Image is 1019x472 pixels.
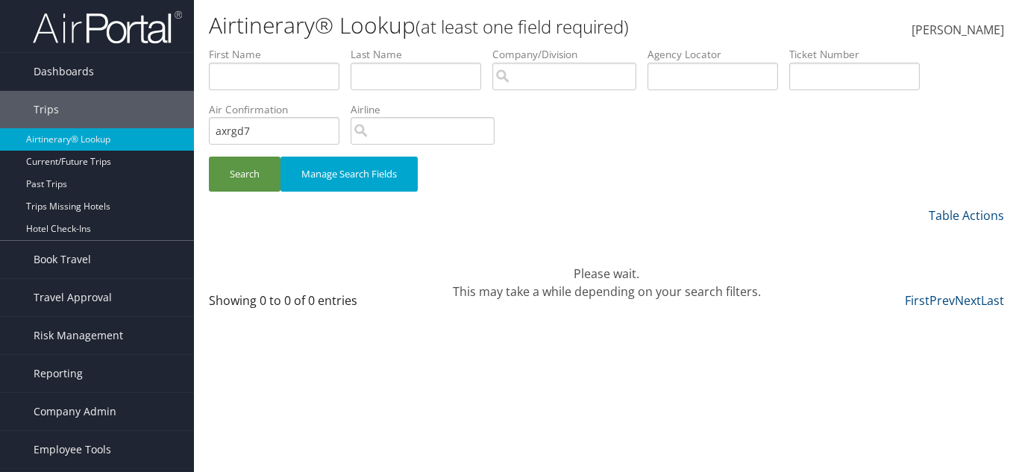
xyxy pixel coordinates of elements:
[34,91,59,128] span: Trips
[929,207,1004,224] a: Table Actions
[34,393,116,430] span: Company Admin
[905,292,929,309] a: First
[929,292,955,309] a: Prev
[280,157,418,192] button: Manage Search Fields
[209,102,351,117] label: Air Confirmation
[34,279,112,316] span: Travel Approval
[34,241,91,278] span: Book Travel
[351,102,506,117] label: Airline
[209,292,391,317] div: Showing 0 to 0 of 0 entries
[34,355,83,392] span: Reporting
[981,292,1004,309] a: Last
[648,47,789,62] label: Agency Locator
[209,157,280,192] button: Search
[955,292,981,309] a: Next
[912,7,1004,54] a: [PERSON_NAME]
[34,53,94,90] span: Dashboards
[209,10,739,41] h1: Airtinerary® Lookup
[34,317,123,354] span: Risk Management
[33,10,182,45] img: airportal-logo.png
[351,47,492,62] label: Last Name
[416,14,629,39] small: (at least one field required)
[34,431,111,468] span: Employee Tools
[912,22,1004,38] span: [PERSON_NAME]
[789,47,931,62] label: Ticket Number
[209,247,1004,300] div: Please wait. This may take a while depending on your search filters.
[492,47,648,62] label: Company/Division
[209,47,351,62] label: First Name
